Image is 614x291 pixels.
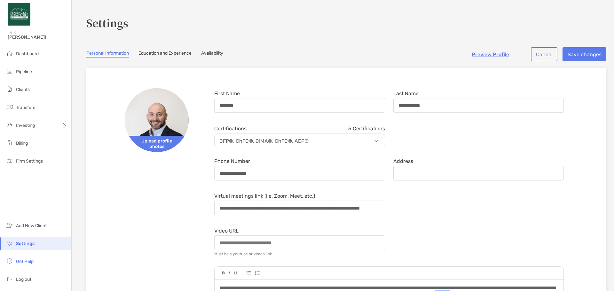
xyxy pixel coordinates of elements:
a: Availability [201,50,223,57]
span: Investing [16,123,35,128]
img: clients icon [6,85,13,93]
label: Virtual meetings link (i.e. Zoom, Meet, etc.) [214,193,315,199]
img: logout icon [6,275,13,283]
span: Get Help [16,259,34,264]
a: Personal Information [86,50,129,57]
span: Add New Client [16,223,47,228]
img: settings icon [6,239,13,247]
label: First Name [214,91,240,96]
span: Upload profile photos [125,136,189,152]
img: Editor control icon [247,271,251,275]
label: Video URL [214,228,239,234]
span: Clients [16,87,30,92]
img: firm-settings icon [6,157,13,165]
span: Dashboard [16,51,39,57]
img: add_new_client icon [6,221,13,229]
img: Editor control icon [255,271,260,275]
p: CFP®, ChFC®, CIMA®, ChFC®, AEP® [216,137,386,145]
img: Avatar [125,88,189,152]
span: Settings [16,241,35,246]
img: pipeline icon [6,67,13,75]
img: get-help icon [6,257,13,265]
span: [PERSON_NAME]! [8,34,67,40]
span: 5 Certifications [348,126,385,132]
span: Log out [16,277,31,282]
img: Editor control icon [234,272,237,275]
button: Save changes [563,47,606,61]
span: Firm Settings [16,158,43,164]
h3: Settings [86,15,606,30]
img: dashboard icon [6,50,13,57]
label: Last Name [393,91,419,96]
img: Editor control icon [222,272,225,275]
span: Billing [16,141,28,146]
div: Certifications [214,126,385,132]
span: Transfers [16,105,35,110]
img: transfers icon [6,103,13,111]
img: Editor control icon [229,272,230,275]
span: Pipeline [16,69,32,74]
label: Address [393,158,413,164]
button: Cancel [531,47,557,61]
img: investing icon [6,121,13,129]
img: billing icon [6,139,13,147]
img: Zoe Logo [8,3,30,26]
a: Preview Profile [472,51,509,57]
a: Education and Experience [138,50,192,57]
label: Phone Number [214,158,250,164]
div: Must be a youtube or vimeo link [214,252,272,256]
